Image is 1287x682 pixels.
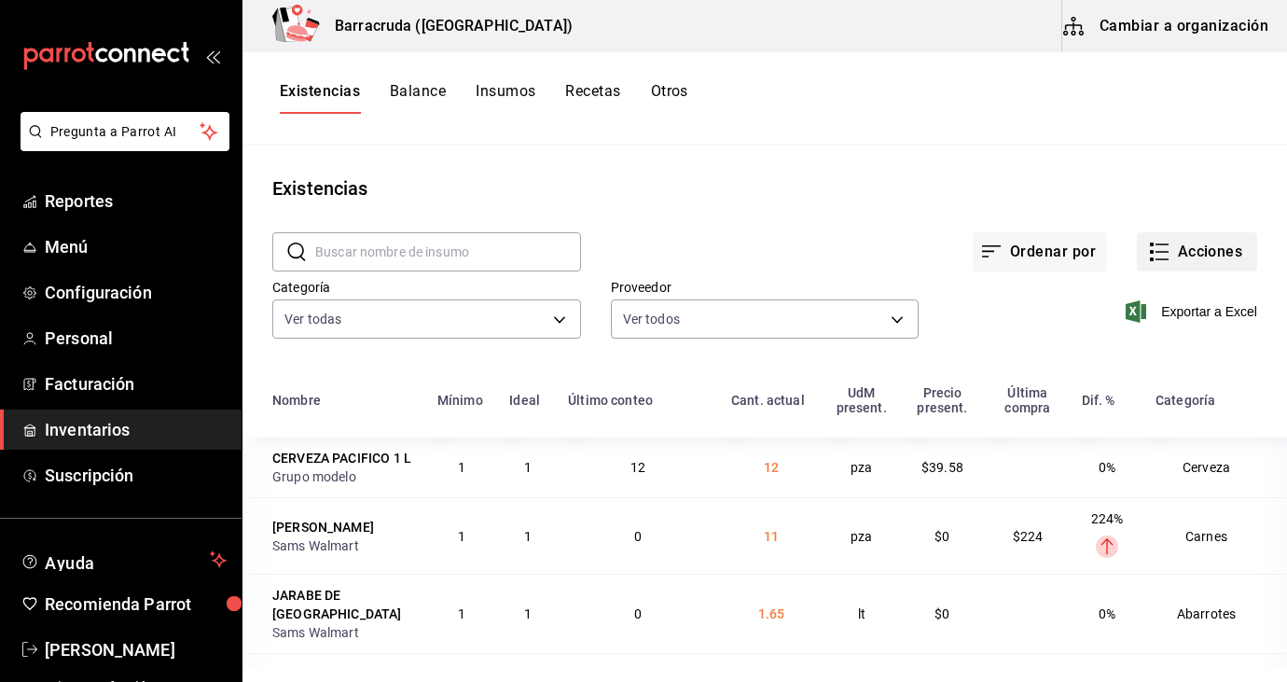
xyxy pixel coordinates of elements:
[611,281,920,294] label: Proveedor
[45,188,227,214] span: Reportes
[272,536,415,555] div: Sams Walmart
[764,529,779,544] span: 11
[50,122,201,142] span: Pregunta a Parrot AI
[1099,460,1115,475] span: 0%
[1144,574,1287,653] td: Abarrotes
[565,82,620,114] button: Recetas
[1013,529,1044,544] span: $224
[284,310,341,328] span: Ver todas
[21,112,229,151] button: Pregunta a Parrot AI
[390,82,446,114] button: Balance
[823,574,900,653] td: lt
[320,15,573,37] h3: Barracruda ([GEOGRAPHIC_DATA])
[272,467,415,486] div: Grupo modelo
[458,606,465,621] span: 1
[623,310,680,328] span: Ver todos
[1129,300,1257,323] button: Exportar a Excel
[315,233,581,271] input: Buscar nombre de insumo
[634,606,642,621] span: 0
[524,606,532,621] span: 1
[630,460,645,475] span: 12
[205,49,220,63] button: open_drawer_menu
[823,497,900,574] td: pza
[280,82,360,114] button: Existencias
[524,529,532,544] span: 1
[1091,511,1124,526] span: 224%
[45,371,227,397] span: Facturación
[45,592,227,617] span: Recomienda Parrot
[1082,393,1115,408] div: Dif. %
[45,280,227,305] span: Configuración
[45,326,227,351] span: Personal
[45,549,202,571] span: Ayuda
[1144,438,1287,497] td: Cerveza
[280,82,688,114] div: navigation tabs
[934,606,949,621] span: $0
[45,463,227,488] span: Suscripción
[272,174,367,202] div: Existencias
[634,529,642,544] span: 0
[272,393,321,408] div: Nombre
[973,232,1107,271] button: Ordenar por
[509,393,540,408] div: Ideal
[1156,393,1215,408] div: Categoría
[272,623,415,642] div: Sams Walmart
[996,385,1059,415] div: Última compra
[476,82,535,114] button: Insumos
[1099,606,1115,621] span: 0%
[934,529,949,544] span: $0
[1144,497,1287,574] td: Carnes
[651,82,688,114] button: Otros
[437,393,483,408] div: Mínimo
[524,460,532,475] span: 1
[823,438,900,497] td: pza
[458,529,465,544] span: 1
[272,281,581,294] label: Categoría
[1137,232,1257,271] button: Acciones
[921,460,963,475] span: $39.58
[272,449,411,467] div: CERVEZA PACIFICO 1 L
[731,393,805,408] div: Cant. actual
[764,460,779,475] span: 12
[13,135,229,155] a: Pregunta a Parrot AI
[758,606,785,621] span: 1.65
[272,518,374,536] div: [PERSON_NAME]
[45,234,227,259] span: Menú
[835,385,889,415] div: UdM present.
[911,385,974,415] div: Precio present.
[458,460,465,475] span: 1
[568,393,653,408] div: Último conteo
[45,637,227,662] span: [PERSON_NAME]
[272,586,415,623] div: JARABE DE [GEOGRAPHIC_DATA]
[45,417,227,442] span: Inventarios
